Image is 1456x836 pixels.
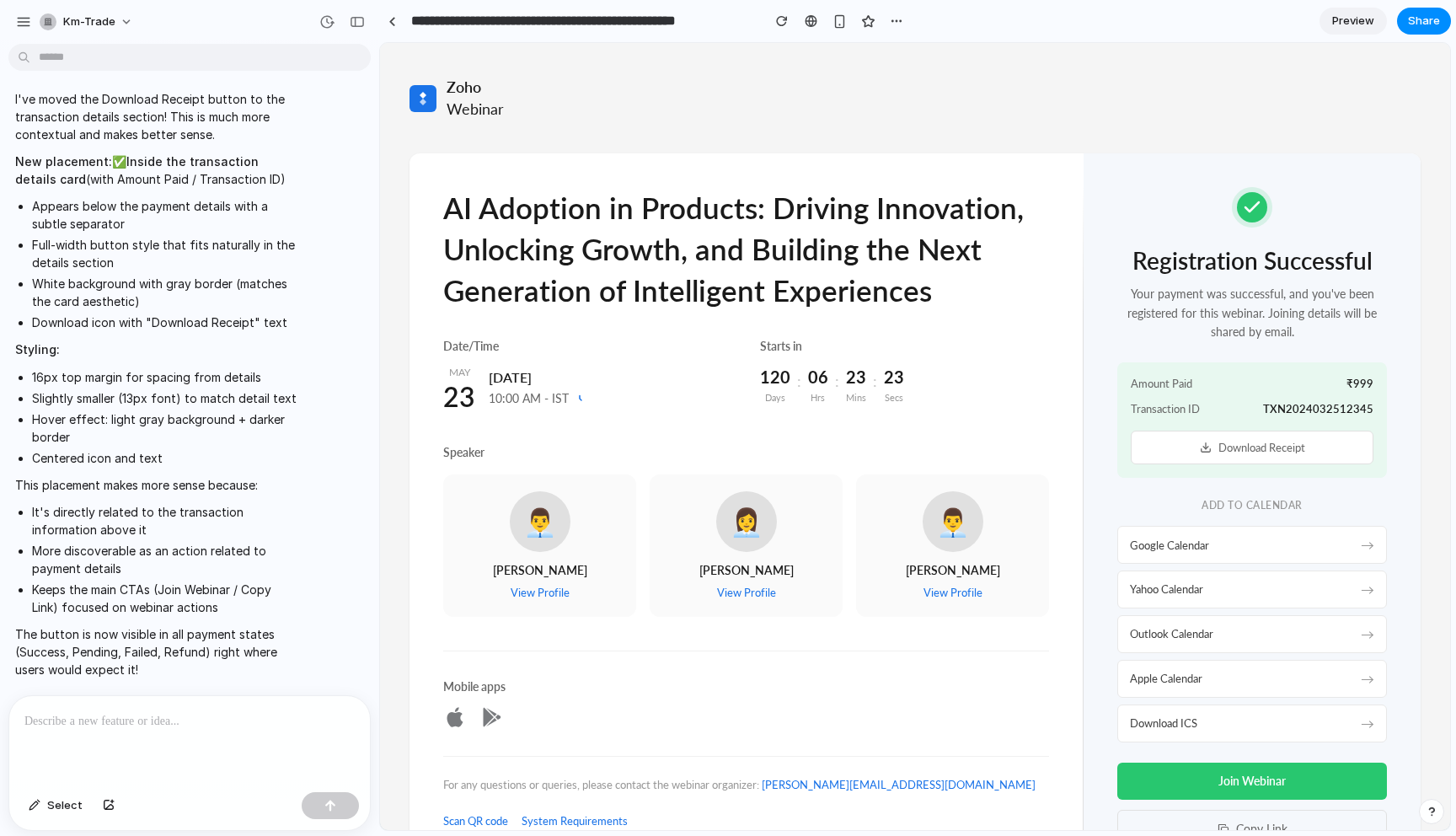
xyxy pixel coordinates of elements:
[15,476,297,494] p: This placement makes more sense because:
[131,543,190,556] a: View Profile
[750,628,822,644] span: Apple Calendar
[737,242,1007,298] p: Your payment was successful, and you've been registered for this webinar. Joining details will be...
[737,206,1007,232] h2: Registration Successful
[737,720,1007,757] button: Join Webinar
[981,537,994,556] span: →
[750,495,829,511] span: Google Calendar
[737,572,1007,610] button: Outlook Calendar→
[883,358,993,374] span: TXN2024032512345
[142,771,248,785] a: System Requirements
[63,13,115,30] span: km-trade
[750,583,833,599] span: Outlook Calendar
[15,154,112,169] strong: New placement:
[380,348,410,362] div: Days
[15,154,259,186] strong: Inside the transaction details card
[63,144,669,268] h1: AI Adoption in Products: Driving Innovation, Unlocking Growth, and Building the Next Generation o...
[1319,8,1387,35] a: Preview
[737,767,1007,806] button: Copy Link
[751,333,812,349] span: Amount Paid
[32,368,297,386] li: 16px top margin for spacing from details
[543,543,602,556] a: View Profile
[32,389,297,407] li: Slightly smaller (13px font) to match detail text
[63,295,353,312] div: Date/Time
[737,483,1007,521] button: Google Calendar→
[466,322,486,346] div: 23
[336,448,397,509] div: 👩‍💼
[63,771,128,785] a: Scan QR code
[750,539,823,555] span: Yahoo Calendar
[20,792,91,819] button: Select
[737,455,1007,469] div: Add to Calendar
[63,322,95,336] div: MAY
[981,626,994,646] span: →
[63,401,669,418] div: Speaker
[466,348,486,362] div: Mins
[32,542,297,577] li: More discoverable as an action related to payment details
[337,543,396,556] a: View Profile
[80,519,239,536] div: [PERSON_NAME]
[417,328,421,350] div: :
[63,713,669,750] div: For any questions or queries, please contact the webinar organizer:
[981,581,994,601] span: →
[15,625,297,678] p: The button is now visible in all payment states (Success, Pending, Failed, Refund) right where us...
[737,662,1007,699] button: Download ICS→
[47,797,83,814] span: Select
[32,449,297,467] li: Centered icon and text
[751,358,820,374] span: Transaction ID
[33,8,142,35] button: km-trade
[15,342,60,356] strong: Styling:
[737,528,1007,565] button: Yahoo Calendar→
[504,348,524,362] div: Secs
[63,340,95,367] div: 23
[504,322,524,346] div: 23
[32,503,297,539] li: It's directly related to the transaction information above it
[380,322,410,346] div: 120
[130,448,190,509] div: 👨‍💼
[382,735,656,748] a: [PERSON_NAME][EMAIL_ADDRESS][DOMAIN_NAME]
[32,275,297,310] li: White background with gray border (matches the card aesthetic)
[1408,13,1440,29] span: Share
[380,295,670,312] div: Starts in
[15,90,297,143] p: I've moved the Download Receipt button to the transaction details section! This is much more cont...
[32,236,297,271] li: Full-width button style that fits naturally in the details section
[286,519,446,536] div: [PERSON_NAME]
[981,671,994,690] span: →
[966,333,993,349] span: ₹999
[67,56,124,78] div: Webinar
[15,153,297,188] p: ✅ (with Amount Paid / Transaction ID)
[981,492,994,512] span: →
[428,348,448,362] div: Hrs
[751,388,993,422] button: Download Receipt
[737,617,1007,655] button: Apple Calendar→
[109,347,206,364] div: 10:00 AM - IST
[1397,8,1451,35] button: Share
[32,410,297,446] li: Hover effect: light gray background + darker border
[32,313,297,331] li: Download icon with "Download Receipt" text
[428,322,448,346] div: 06
[1332,13,1374,29] span: Preview
[67,34,124,56] div: Zoho
[455,328,459,350] div: :
[63,635,669,652] div: Mobile apps
[750,673,817,689] span: Download ICS
[493,328,497,350] div: :
[493,519,652,536] div: [PERSON_NAME]
[32,197,297,233] li: Appears below the payment details with a subtle separator
[109,325,206,345] div: [DATE]
[32,581,297,616] li: Keeps the main CTAs (Join Webinar / Copy Link) focused on webinar actions
[543,448,603,509] div: 👨‍💼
